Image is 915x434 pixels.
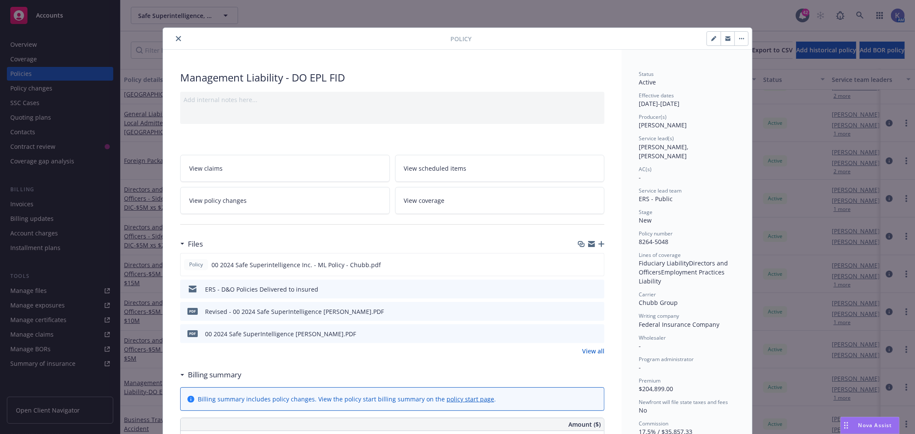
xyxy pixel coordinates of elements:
[639,363,641,371] span: -
[639,195,673,203] span: ERS - Public
[639,334,666,341] span: Wholesaler
[639,121,687,129] span: [PERSON_NAME]
[395,187,605,214] a: View coverage
[639,113,667,121] span: Producer(s)
[180,187,390,214] a: View policy changes
[858,422,892,429] span: Nova Assist
[639,238,668,246] span: 8264-5048
[579,260,586,269] button: download file
[180,369,242,380] div: Billing summary
[180,155,390,182] a: View claims
[639,216,652,224] span: New
[593,329,601,338] button: preview file
[639,298,678,307] span: Chubb Group
[639,92,674,99] span: Effective dates
[639,166,652,173] span: AC(s)
[639,377,661,384] span: Premium
[639,320,719,329] span: Federal Insurance Company
[841,417,852,434] div: Drag to move
[639,143,690,160] span: [PERSON_NAME], [PERSON_NAME]
[450,34,471,43] span: Policy
[205,307,384,316] div: Revised - 00 2024 Safe SuperIntelligence [PERSON_NAME].PDF
[639,356,694,363] span: Program administrator
[639,259,689,267] span: Fiduciary Liability
[593,285,601,294] button: preview file
[639,173,641,181] span: -
[580,329,586,338] button: download file
[180,70,604,85] div: Management Liability - DO EPL FID
[840,417,900,434] button: Nova Assist
[639,268,726,285] span: Employment Practices Liability
[205,329,356,338] div: 00 2024 Safe SuperIntelligence [PERSON_NAME].PDF
[447,395,494,403] a: policy start page
[639,208,652,216] span: Stage
[580,285,586,294] button: download file
[188,369,242,380] h3: Billing summary
[582,347,604,356] a: View all
[639,251,681,259] span: Lines of coverage
[187,261,205,268] span: Policy
[639,187,682,194] span: Service lead team
[639,259,730,276] span: Directors and Officers
[198,395,496,404] div: Billing summary includes policy changes. View the policy start billing summary on the .
[404,164,467,173] span: View scheduled items
[211,260,381,269] span: 00 2024 Safe Superintelligence Inc. - ML Policy - Chubb.pdf
[187,330,198,337] span: PDF
[639,342,641,350] span: -
[639,385,673,393] span: $204,899.00
[188,238,203,250] h3: Files
[184,95,601,104] div: Add internal notes here...
[639,291,656,298] span: Carrier
[568,420,601,429] span: Amount ($)
[639,230,673,237] span: Policy number
[189,164,223,173] span: View claims
[395,155,605,182] a: View scheduled items
[187,308,198,314] span: PDF
[639,398,728,406] span: Newfront will file state taxes and fees
[639,312,679,319] span: Writing company
[639,135,674,142] span: Service lead(s)
[180,238,203,250] div: Files
[639,70,654,78] span: Status
[593,307,601,316] button: preview file
[205,285,318,294] div: ERS - D&O Policies Delivered to insured
[404,196,445,205] span: View coverage
[593,260,601,269] button: preview file
[639,420,668,427] span: Commission
[639,92,735,108] div: [DATE] - [DATE]
[639,78,656,86] span: Active
[173,33,184,44] button: close
[580,307,586,316] button: download file
[639,406,647,414] span: No
[189,196,247,205] span: View policy changes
